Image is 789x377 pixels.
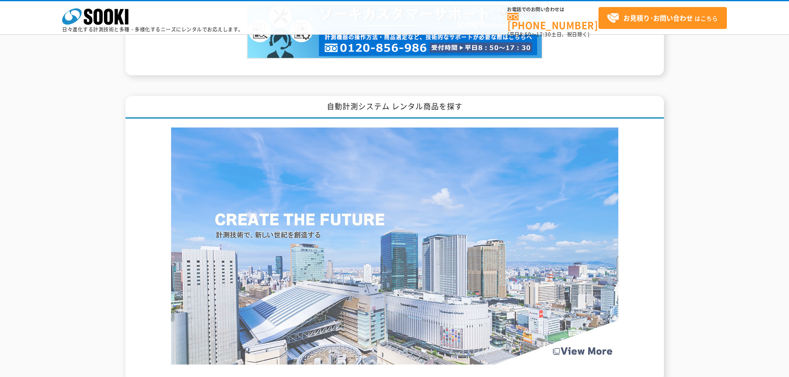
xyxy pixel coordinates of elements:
[598,7,727,29] a: お見積り･お問い合わせはこちら
[536,31,551,38] span: 17:30
[62,27,244,32] p: 日々進化する計測技術と多種・多様化するニーズにレンタルでお応えします。
[171,127,618,365] img: Create the Future
[507,13,598,30] a: [PHONE_NUMBER]
[520,31,531,38] span: 8:50
[171,356,618,364] a: Create the Future
[507,7,598,12] span: お電話でのお問い合わせは
[507,31,589,38] span: (平日 ～ 土日、祝日除く)
[623,13,693,23] strong: お見積り･お問い合わせ
[607,12,718,24] span: はこちら
[125,96,664,119] h1: 自動計測システム レンタル商品を探す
